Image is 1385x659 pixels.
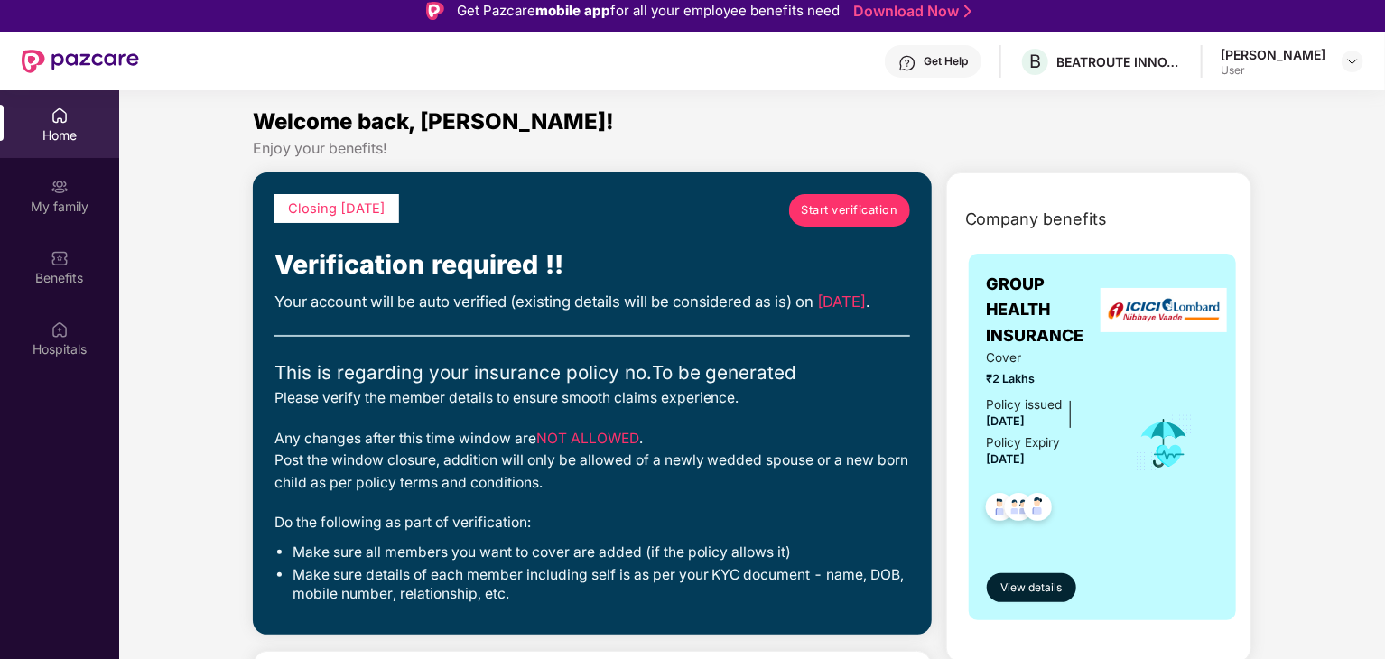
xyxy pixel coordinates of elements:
div: BEATROUTE INNOVATIONS PRIVATE LIMITE [1056,53,1183,70]
img: svg+xml;base64,PHN2ZyB3aWR0aD0iMjAiIGhlaWdodD0iMjAiIHZpZXdCb3g9IjAgMCAyMCAyMCIgZmlsbD0ibm9uZSIgeG... [51,178,69,196]
div: Any changes after this time window are . Post the window closure, addition will only be allowed o... [274,428,910,495]
strong: mobile app [535,2,610,19]
span: Welcome back, [PERSON_NAME]! [253,108,614,135]
img: New Pazcare Logo [22,50,139,73]
img: icon [1135,413,1194,473]
div: Please verify the member details to ensure smooth claims experience. [274,387,910,410]
span: ₹2 Lakhs [987,370,1111,388]
span: Company benefits [965,207,1108,232]
span: GROUP HEALTH INSURANCE [987,272,1111,348]
img: svg+xml;base64,PHN2ZyBpZD0iSG9tZSIgeG1sbnM9Imh0dHA6Ly93d3cudzMub3JnLzIwMDAvc3ZnIiB3aWR0aD0iMjAiIG... [51,107,69,125]
div: Policy Expiry [987,433,1061,452]
img: svg+xml;base64,PHN2ZyBpZD0iSGVscC0zMngzMiIgeG1sbnM9Imh0dHA6Ly93d3cudzMub3JnLzIwMDAvc3ZnIiB3aWR0aD... [898,54,916,72]
img: insurerLogo [1101,288,1227,332]
button: View details [987,573,1076,602]
img: svg+xml;base64,PHN2ZyBpZD0iRHJvcGRvd24tMzJ4MzIiIHhtbG5zPSJodHRwOi8vd3d3LnczLm9yZy8yMDAwL3N2ZyIgd2... [1345,54,1360,69]
div: User [1221,63,1325,78]
span: [DATE] [987,452,1026,466]
div: Policy issued [987,395,1063,414]
img: svg+xml;base64,PHN2ZyB4bWxucz0iaHR0cDovL3d3dy53My5vcmcvMjAwMC9zdmciIHdpZHRoPSI0OC45MTUiIGhlaWdodD... [997,487,1041,532]
span: Closing [DATE] [288,200,386,217]
div: Do the following as part of verification: [274,512,910,534]
img: Stroke [964,2,971,21]
li: Make sure details of each member including self is as per your KYC document - name, DOB, mobile n... [293,566,910,604]
img: svg+xml;base64,PHN2ZyBpZD0iSG9zcGl0YWxzIiB4bWxucz0iaHR0cDovL3d3dy53My5vcmcvMjAwMC9zdmciIHdpZHRoPS... [51,320,69,339]
li: Make sure all members you want to cover are added (if the policy allows it) [293,543,910,562]
a: Download Now [853,2,966,21]
img: svg+xml;base64,PHN2ZyBpZD0iQmVuZWZpdHMiIHhtbG5zPSJodHRwOi8vd3d3LnczLm9yZy8yMDAwL3N2ZyIgd2lkdGg9Ij... [51,249,69,267]
div: Verification required !! [274,245,910,285]
span: NOT ALLOWED [536,430,639,447]
span: Cover [987,348,1111,367]
div: Enjoy your benefits! [253,139,1252,158]
div: Your account will be auto verified (existing details will be considered as is) on . [274,290,910,313]
span: [DATE] [818,292,867,311]
div: [PERSON_NAME] [1221,46,1325,63]
img: Logo [426,2,444,20]
a: Start verification [789,194,910,227]
span: Start verification [801,201,897,219]
img: svg+xml;base64,PHN2ZyB4bWxucz0iaHR0cDovL3d3dy53My5vcmcvMjAwMC9zdmciIHdpZHRoPSI0OC45NDMiIGhlaWdodD... [1016,487,1060,532]
span: B [1029,51,1041,72]
span: View details [1000,580,1062,597]
span: [DATE] [987,414,1026,428]
div: This is regarding your insurance policy no. To be generated [274,358,910,387]
img: svg+xml;base64,PHN2ZyB4bWxucz0iaHR0cDovL3d3dy53My5vcmcvMjAwMC9zdmciIHdpZHRoPSI0OC45NDMiIGhlaWdodD... [978,487,1022,532]
div: Get Help [924,54,968,69]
